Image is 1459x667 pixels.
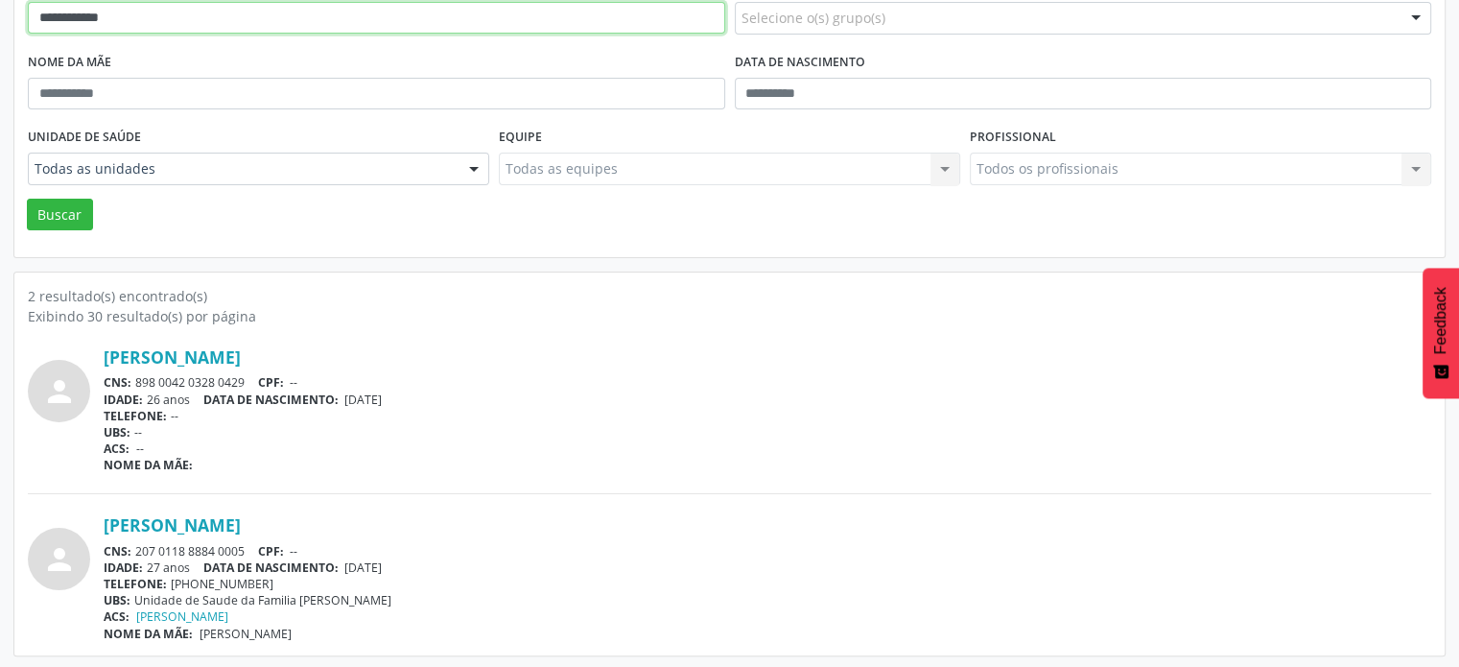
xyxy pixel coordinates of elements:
[258,543,284,560] span: CPF:
[104,514,241,536] a: [PERSON_NAME]
[735,48,865,78] label: Data de nascimento
[104,441,129,457] span: ACS:
[203,392,339,408] span: DATA DE NASCIMENTO:
[741,8,885,28] span: Selecione o(s) grupo(s)
[104,392,143,408] span: IDADE:
[203,560,339,576] span: DATA DE NASCIMENTO:
[104,346,241,368] a: [PERSON_NAME]
[104,457,193,473] span: NOME DA MÃE:
[1432,287,1449,354] span: Feedback
[1423,268,1459,398] button: Feedback - Mostrar pesquisa
[104,608,129,625] span: ACS:
[28,306,1431,326] div: Exibindo 30 resultado(s) por página
[104,576,1431,592] div: [PHONE_NUMBER]
[104,424,130,441] span: UBS:
[104,374,1431,391] div: 898 0042 0328 0429
[104,543,1431,560] div: 207 0118 8884 0005
[104,392,1431,408] div: 26 anos
[104,592,130,608] span: UBS:
[136,441,144,457] span: --
[35,159,450,179] span: Todas as unidades
[104,408,167,424] span: TELEFONE:
[499,123,542,153] label: Equipe
[104,592,1431,608] div: Unidade de Saude da Familia [PERSON_NAME]
[290,543,297,560] span: --
[28,286,1431,306] div: 2 resultado(s) encontrado(s)
[28,123,141,153] label: Unidade de saúde
[258,374,284,391] span: CPF:
[42,542,77,577] i: person
[344,392,382,408] span: [DATE]
[200,626,292,642] span: [PERSON_NAME]
[344,560,382,576] span: [DATE]
[136,608,228,625] a: [PERSON_NAME]
[104,424,1431,441] div: --
[104,560,1431,576] div: 27 anos
[104,626,193,642] span: NOME DA MÃE:
[42,374,77,409] i: person
[104,374,131,391] span: CNS:
[104,543,131,560] span: CNS:
[104,576,167,592] span: TELEFONE:
[104,560,143,576] span: IDADE:
[28,48,111,78] label: Nome da mãe
[290,374,297,391] span: --
[27,199,93,231] button: Buscar
[970,123,1056,153] label: Profissional
[104,408,1431,424] div: --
